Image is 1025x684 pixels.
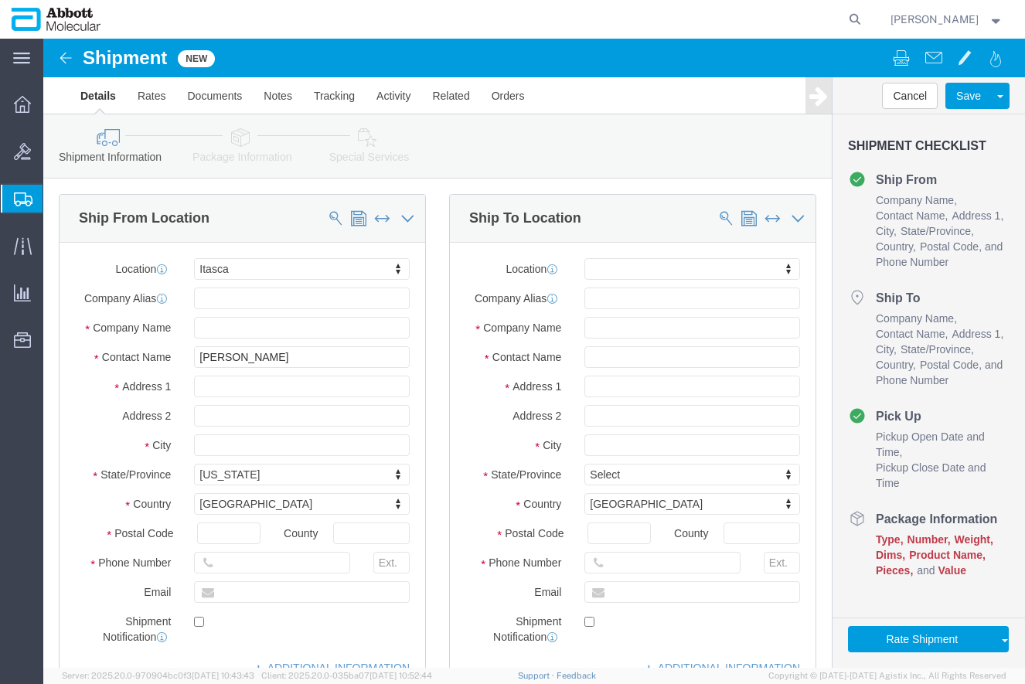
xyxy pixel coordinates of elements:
a: Support [518,671,557,680]
span: Jamie Lee [890,11,979,28]
span: [DATE] 10:43:43 [192,671,254,680]
span: [DATE] 10:52:44 [369,671,432,680]
iframe: FS Legacy Container [43,39,1025,668]
img: logo [11,8,101,31]
span: Client: 2025.20.0-035ba07 [261,671,432,680]
button: [PERSON_NAME] [890,10,1004,29]
span: Copyright © [DATE]-[DATE] Agistix Inc., All Rights Reserved [768,669,1006,682]
span: Server: 2025.20.0-970904bc0f3 [62,671,254,680]
a: Feedback [557,671,596,680]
